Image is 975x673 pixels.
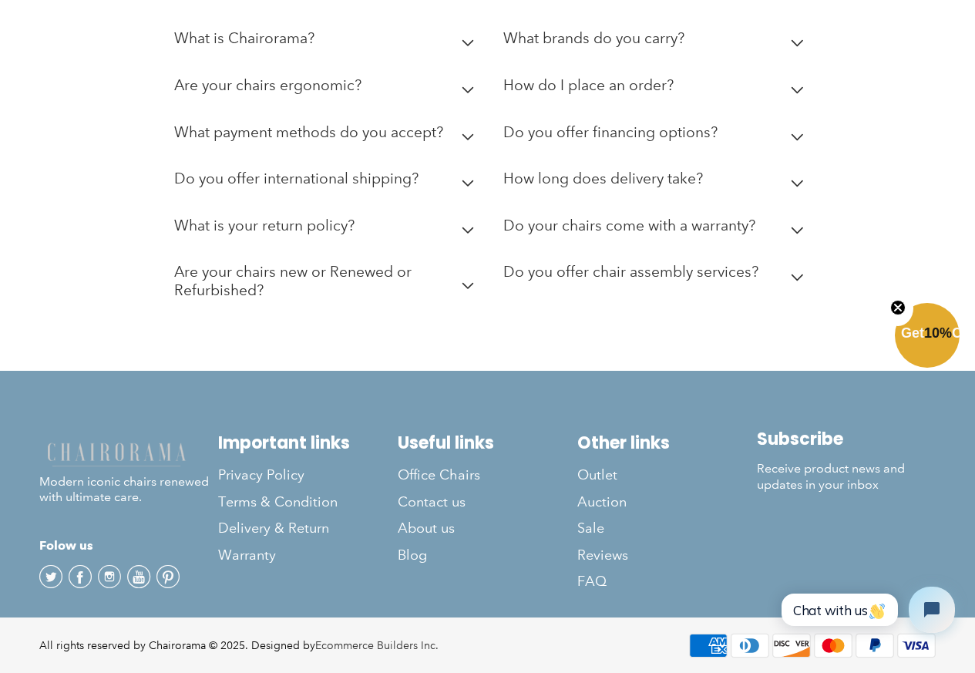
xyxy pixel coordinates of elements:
[765,574,968,646] iframe: Tidio Chat
[503,19,810,66] summary: What brands do you carry?
[174,19,481,66] summary: What is Chairorama?
[577,515,757,541] a: Sale
[398,542,577,568] a: Blog
[398,432,577,453] h2: Useful links
[218,462,398,488] a: Privacy Policy
[174,217,355,234] h2: What is your return policy?
[577,520,604,537] span: Sale
[315,638,439,652] a: Ecommerce Builders Inc.
[218,542,398,568] a: Warranty
[218,493,338,511] span: Terms & Condition
[174,113,481,160] summary: What payment methods do you accept?
[895,305,960,369] div: Get10%OffClose teaser
[218,547,276,564] span: Warranty
[577,568,757,594] a: FAQ
[218,489,398,515] a: Terms & Condition
[398,547,427,564] span: Blog
[503,66,810,113] summary: How do I place an order?
[577,493,627,511] span: Auction
[503,76,674,94] h2: How do I place an order?
[398,515,577,541] a: About us
[757,429,936,449] h2: Subscribe
[883,291,913,326] button: Close teaser
[39,638,439,654] div: All rights reserved by Chairorama © 2025. Designed by
[503,252,810,299] summary: Do you offer chair assembly services?
[503,123,718,141] h2: Do you offer financing options?
[503,29,684,47] h2: What brands do you carry?
[503,113,810,160] summary: Do you offer financing options?
[174,159,481,206] summary: Do you offer international shipping?
[503,217,755,234] h2: Do your chairs come with a warranty?
[398,493,466,511] span: Contact us
[174,252,481,317] summary: Are your chairs new or Renewed or Refurbished?
[577,542,757,568] a: Reviews
[174,123,443,141] h2: What payment methods do you accept?
[924,325,952,341] span: 10%
[39,537,219,555] h4: Folow us
[398,520,455,537] span: About us
[577,573,607,591] span: FAQ
[218,466,304,484] span: Privacy Policy
[398,462,577,488] a: Office Chairs
[398,466,480,484] span: Office Chairs
[174,170,419,187] h2: Do you offer international shipping?
[218,520,329,537] span: Delivery & Return
[218,432,398,453] h2: Important links
[577,462,757,488] a: Outlet
[174,29,314,47] h2: What is Chairorama?
[174,66,481,113] summary: Are your chairs ergonomic?
[218,515,398,541] a: Delivery & Return
[757,461,936,493] p: Receive product news and updates in your inbox
[577,466,617,484] span: Outlet
[174,263,481,298] h2: Are your chairs new or Renewed or Refurbished?
[577,547,628,564] span: Reviews
[503,263,758,281] h2: Do you offer chair assembly services?
[577,489,757,515] a: Auction
[577,432,757,453] h2: Other links
[398,489,577,515] a: Contact us
[503,206,810,253] summary: Do your chairs come with a warranty?
[39,440,193,467] img: chairorama
[503,159,810,206] summary: How long does delivery take?
[174,76,361,94] h2: Are your chairs ergonomic?
[503,170,703,187] h2: How long does delivery take?
[901,325,972,341] span: Get Off
[174,206,481,253] summary: What is your return policy?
